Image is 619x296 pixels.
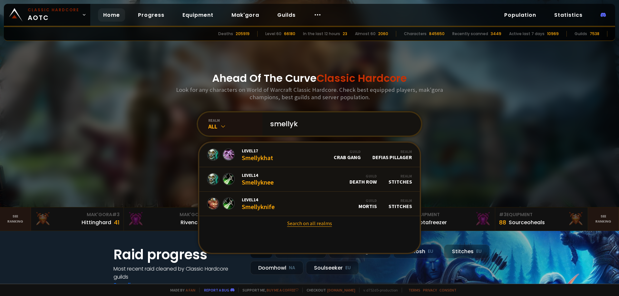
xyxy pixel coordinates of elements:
[509,31,545,37] div: Active last 7 days
[186,288,195,292] a: a fan
[199,192,420,216] a: Level14SmellyknifeGuildMortisRealmStitches
[236,31,250,37] div: 205919
[499,218,506,227] div: 88
[349,174,377,178] div: Guild
[112,211,120,218] span: # 3
[266,112,413,136] input: Search a character...
[303,31,340,37] div: In the last 12 hours
[208,118,262,123] div: realm
[199,167,420,192] a: Level14SmellykneeGuildDeath RowRealmStitches
[404,31,427,37] div: Characters
[133,8,170,22] a: Progress
[408,288,420,292] a: Terms
[378,31,388,37] div: 2060
[128,211,212,218] div: Mak'Gora
[113,281,155,289] a: See all progress
[212,71,407,86] h1: Ahead Of The Curve
[242,172,274,178] span: Level 14
[166,288,195,292] span: Made by
[349,174,377,185] div: Death Row
[452,31,488,37] div: Recently scanned
[218,31,233,37] div: Deaths
[177,8,219,22] a: Equipment
[242,172,274,186] div: Smellyknee
[242,148,273,162] div: Smellykhat
[284,31,295,37] div: 66180
[226,8,264,22] a: Mak'gora
[406,211,491,218] div: Equipment
[265,31,281,37] div: Level 60
[199,216,420,230] a: Search on all realms
[267,288,299,292] a: Buy me a coffee
[114,218,120,227] div: 41
[388,198,412,203] div: Realm
[272,8,301,22] a: Guilds
[547,31,559,37] div: 10969
[444,244,490,258] div: Stitches
[208,123,262,130] div: All
[334,149,361,154] div: Guild
[4,4,90,26] a: Classic HardcoreAOTC
[491,31,501,37] div: 3449
[499,211,506,218] span: # 3
[199,143,420,167] a: Level17SmellykhatGuildCrab GangRealmDefias Pillager
[334,149,361,160] div: Crab Gang
[242,148,273,154] span: Level 17
[98,8,125,22] a: Home
[476,248,482,255] small: EU
[343,31,347,37] div: 23
[242,197,275,211] div: Smellyknife
[495,207,588,231] a: #3Equipment88Sourceoheals
[509,218,545,226] div: Sourceoheals
[372,149,412,154] div: Realm
[306,261,359,275] div: Soulseeker
[575,31,587,37] div: Guilds
[393,244,441,258] div: Nek'Rosh
[28,7,79,23] span: AOTC
[588,207,619,231] a: Seeranking
[31,207,124,231] a: Mak'Gora#3Hittinghard41
[416,218,447,226] div: Notafreezer
[302,288,355,292] span: Checkout
[82,218,111,226] div: Hittinghard
[388,174,412,185] div: Stitches
[113,244,242,265] h1: Raid progress
[359,198,377,203] div: Guild
[499,211,584,218] div: Equipment
[372,149,412,160] div: Defias Pillager
[345,265,351,271] small: EU
[181,218,201,226] div: Rivench
[388,198,412,209] div: Stitches
[388,174,412,178] div: Realm
[359,198,377,209] div: Mortis
[124,207,217,231] a: Mak'Gora#2Rivench100
[289,265,295,271] small: NA
[429,31,445,37] div: 845650
[355,31,376,37] div: Almost 60
[428,248,433,255] small: EU
[439,288,457,292] a: Consent
[402,207,495,231] a: #2Equipment88Notafreezer
[499,8,541,22] a: Population
[549,8,588,22] a: Statistics
[173,86,446,101] h3: Look for any characters on World of Warcraft Classic Hardcore. Check best equipped players, mak'g...
[35,211,120,218] div: Mak'Gora
[28,7,79,13] small: Classic Hardcore
[359,288,398,292] span: v. d752d5 - production
[238,288,299,292] span: Support me,
[590,31,599,37] div: 7538
[250,261,303,275] div: Doomhowl
[113,265,242,281] h4: Most recent raid cleaned by Classic Hardcore guilds
[327,288,355,292] a: [DOMAIN_NAME]
[242,197,275,203] span: Level 14
[423,288,437,292] a: Privacy
[204,288,229,292] a: Report a bug
[317,71,407,85] span: Classic Hardcore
